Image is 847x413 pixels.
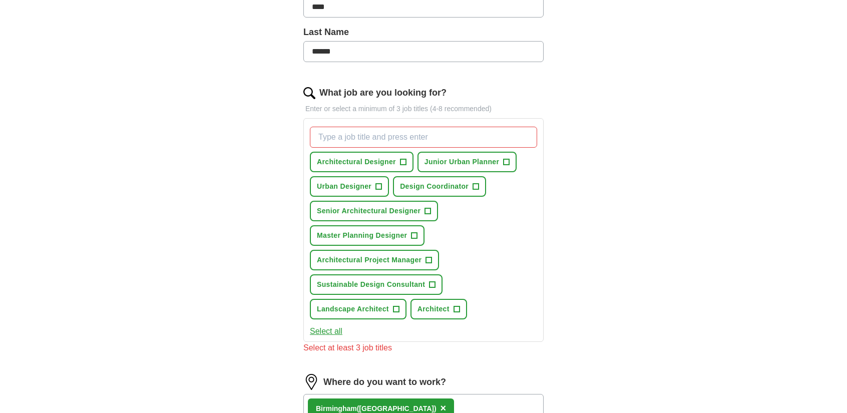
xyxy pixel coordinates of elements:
span: Sustainable Design Consultant [317,279,425,290]
button: Urban Designer [310,176,389,197]
span: Landscape Architect [317,304,389,314]
input: Type a job title and press enter [310,127,537,148]
span: Urban Designer [317,181,371,192]
span: Master Planning Designer [317,230,407,241]
img: search.png [303,87,315,99]
span: Architectural Project Manager [317,255,421,265]
button: Junior Urban Planner [417,152,517,172]
span: Design Coordinator [400,181,469,192]
button: Sustainable Design Consultant [310,274,443,295]
label: What job are you looking for? [319,86,447,100]
span: ([GEOGRAPHIC_DATA]) [357,404,437,412]
strong: Birmin [316,404,338,412]
button: Select all [310,325,342,337]
button: Master Planning Designer [310,225,425,246]
span: Senior Architectural Designer [317,206,420,216]
label: Last Name [303,26,544,39]
button: Architectural Project Manager [310,250,439,270]
label: Where do you want to work? [323,375,446,389]
button: Architect [410,299,467,319]
span: Architect [417,304,450,314]
span: Architectural Designer [317,157,396,167]
button: Senior Architectural Designer [310,201,438,221]
span: Junior Urban Planner [425,157,499,167]
button: Architectural Designer [310,152,413,172]
button: Landscape Architect [310,299,406,319]
img: location.png [303,374,319,390]
div: Select at least 3 job titles [303,342,544,354]
p: Enter or select a minimum of 3 job titles (4-8 recommended) [303,104,544,114]
button: Design Coordinator [393,176,486,197]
